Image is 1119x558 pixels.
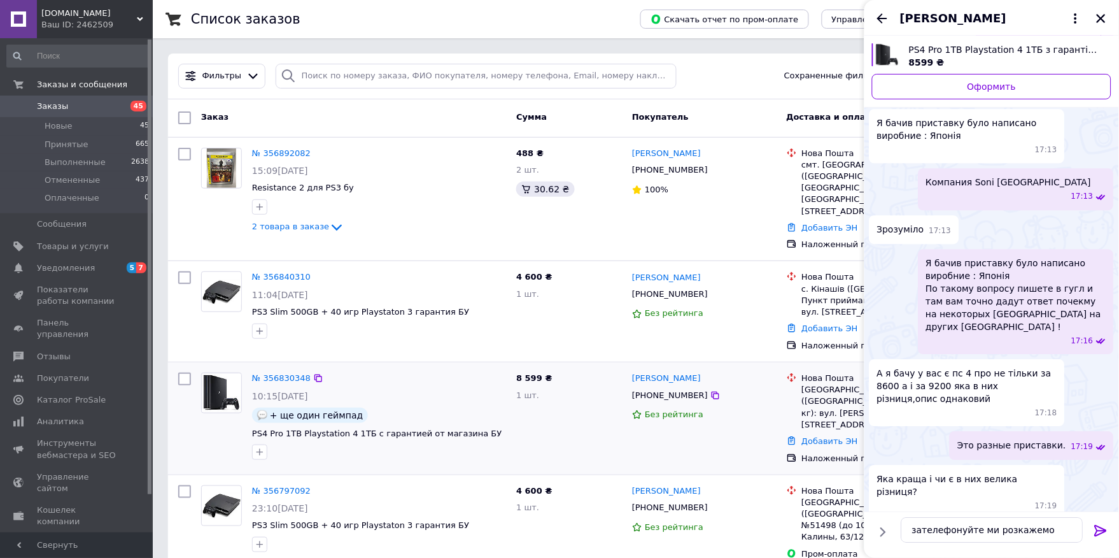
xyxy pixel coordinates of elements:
span: 665 [136,139,149,150]
span: Выполненные [45,157,106,168]
span: Покупатели [37,373,89,384]
span: 1 шт. [516,289,539,299]
button: Скачать отчет по пром-оплате [640,10,809,29]
button: Закрыть [1094,11,1109,26]
span: 15:09[DATE] [252,166,308,176]
a: Добавить ЭН [802,223,858,232]
span: Товары и услуги [37,241,109,252]
span: Это разные приставки. [957,439,1066,452]
span: Компания Soni [GEOGRAPHIC_DATA] [926,176,1092,189]
a: PS3 Slim 500GB + 40 игр Playstaton 3 гарантия БУ [252,307,469,317]
a: Добавить ЭН [802,436,858,446]
span: Без рейтинга [645,410,703,419]
span: Яка краща і чи є в них велика різниця? [877,473,1057,498]
span: Заказ [201,112,229,122]
span: Скачать отчет по пром-оплате [651,13,799,25]
a: Фото товару [201,373,242,413]
span: 17:13 12.08.2025 [1071,191,1094,202]
span: 17:13 12.08.2025 [1036,145,1058,155]
span: 8599 ₴ [909,57,945,68]
span: 17:18 12.08.2025 [1036,408,1058,418]
a: PS4 Pro 1TB Playstation 4 1ТБ с гарантией от магазина БУ [252,429,502,438]
div: Нова Пошта [802,271,962,283]
div: смт. [GEOGRAPHIC_DATA] ([GEOGRAPHIC_DATA], [GEOGRAPHIC_DATA]. [GEOGRAPHIC_DATA]), №1: вул. [STREE... [802,159,962,217]
a: Оформить [872,74,1111,99]
span: 1 шт. [516,503,539,512]
span: 1 шт. [516,390,539,400]
span: Покупатель [632,112,689,122]
a: Фото товару [201,485,242,526]
a: Resistance 2 для PS3 бу [252,183,354,192]
div: 30.62 ₴ [516,182,574,197]
span: Заказы [37,101,68,112]
span: Без рейтинга [645,308,703,318]
span: 10:15[DATE] [252,391,308,401]
span: Показатели работы компании [37,284,118,307]
span: Управление сайтом [37,471,118,494]
span: Отзывы [37,351,71,362]
button: Назад [875,11,890,26]
a: Фото товару [201,271,242,312]
span: 100% [645,185,668,194]
a: [PERSON_NAME] [632,485,701,497]
textarea: зателефонуйте ми розкажемо [901,517,1083,543]
span: Доставка и оплата [787,112,876,122]
span: Сохраненные фильтры: [784,70,888,82]
div: Нова Пошта [802,485,962,497]
span: 17:13 12.08.2025 [929,225,952,236]
span: 17:19 12.08.2025 [1036,501,1058,511]
a: № 356797092 [252,486,311,496]
a: 2 товара в заказе [252,222,344,231]
span: Зрозуміло [877,223,924,236]
span: 45 [140,120,149,132]
span: PS3 Slim 500GB + 40 игр Playstaton 3 гарантия БУ [252,520,469,530]
span: + ще один геймпад [270,410,363,420]
span: Фильтры [202,70,242,82]
a: [PERSON_NAME] [632,272,701,284]
span: Сообщения [37,218,87,230]
h1: Список заказов [191,11,300,27]
span: Инструменты вебмастера и SEO [37,438,118,461]
span: Без рейтинга [645,522,703,532]
img: Фото товару [207,148,237,188]
span: Сумма [516,112,547,122]
img: Фото товару [202,374,241,412]
span: 17:16 12.08.2025 [1071,336,1094,347]
span: Принятые [45,139,88,150]
span: 488 ₴ [516,148,544,158]
span: [PERSON_NAME] [900,10,1006,27]
span: Уведомления [37,262,95,274]
div: Нова Пошта [802,148,962,159]
div: [PHONE_NUMBER] [630,286,710,303]
div: [PHONE_NUMBER] [630,162,710,178]
span: 11:04[DATE] [252,290,308,300]
a: № 356830348 [252,373,311,383]
span: Новые [45,120,73,132]
span: Аналитика [37,416,84,427]
span: 17:19 12.08.2025 [1071,441,1094,452]
span: 4 600 ₴ [516,486,552,496]
div: [PHONE_NUMBER] [630,387,710,404]
div: [GEOGRAPHIC_DATA] ([GEOGRAPHIC_DATA].), №172 (до 30 кг): вул. [PERSON_NAME][STREET_ADDRESS], прим... [802,384,962,431]
div: с. Кінашів ([GEOGRAPHIC_DATA].), Пункт приймання-видачі (до 30 кг): вул. [STREET_ADDRESS] [802,283,962,318]
span: А я бачу у вас є пс 4 про не тільки за 8600 а і за 9200 яка в них різниця,опис однаковий [877,367,1057,405]
span: PS4 Pro 1TB Playstation 4 1ТБ з гарантією від магазину БВ [909,43,1101,56]
div: Наложенный платеж [802,239,962,250]
a: № 356892082 [252,148,311,158]
span: 2 шт. [516,165,539,175]
a: № 356840310 [252,272,311,282]
button: Управление статусами [822,10,942,29]
span: Каталог ProSale [37,394,106,406]
div: Наложенный платеж [802,340,962,352]
span: 2 товара в заказе [252,222,329,232]
span: PRISTAVKI.IN.UA [41,8,137,19]
span: 4 600 ₴ [516,272,552,282]
a: [PERSON_NAME] [632,373,701,385]
span: Заказы и сообщения [37,79,127,90]
span: 437 [136,175,149,186]
a: Фото товару [201,148,242,189]
div: [PHONE_NUMBER] [630,499,710,516]
div: Наложенный платеж [802,453,962,464]
input: Поиск [6,45,150,68]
